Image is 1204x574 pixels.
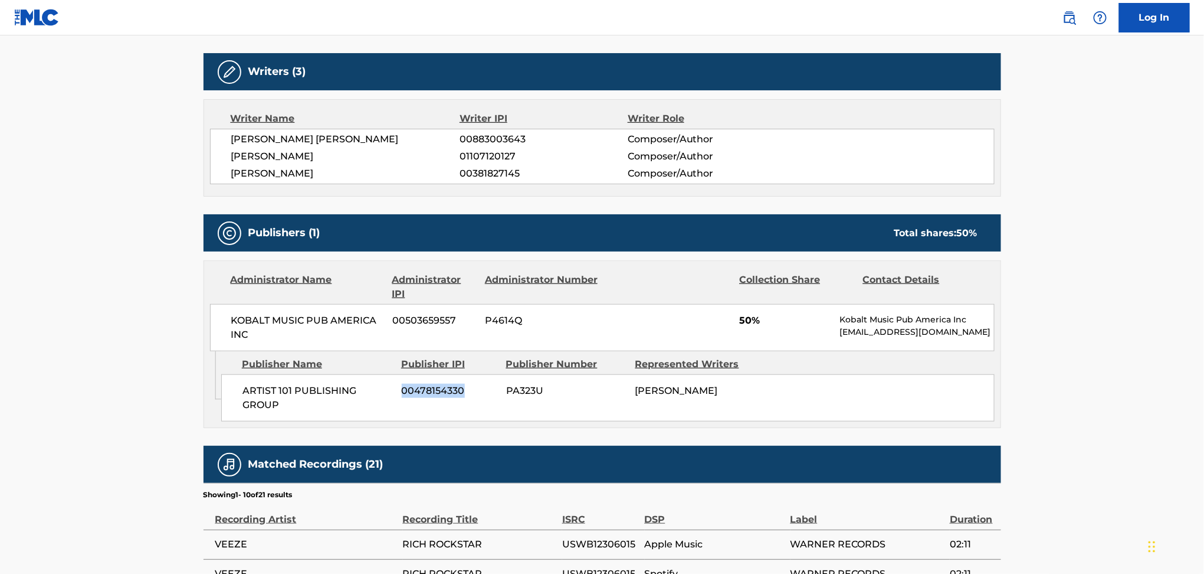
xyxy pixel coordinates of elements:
div: Writer Name [231,112,460,126]
span: 01107120127 [460,149,627,164]
span: 50% [739,314,831,328]
a: Public Search [1058,6,1081,30]
img: Publishers [222,226,237,240]
img: Matched Recordings [222,458,237,472]
img: Writers [222,65,237,79]
div: Writer Role [628,112,780,126]
h5: Matched Recordings (21) [248,458,383,471]
div: Administrator Number [485,273,599,301]
span: Apple Music [645,537,785,552]
div: Drag [1149,529,1156,565]
span: WARNER RECORDS [790,537,944,552]
div: Writer IPI [460,112,628,126]
p: [EMAIL_ADDRESS][DOMAIN_NAME] [839,326,993,338]
span: 00883003643 [460,132,627,146]
span: ARTIST 101 PUBLISHING GROUP [242,384,393,412]
div: Contact Details [863,273,977,301]
div: Publisher Number [506,357,626,371]
h5: Writers (3) [248,65,306,79]
div: DSP [645,500,785,527]
span: [PERSON_NAME] [PERSON_NAME] [231,132,460,146]
span: 00381827145 [460,167,627,181]
h5: Publishers (1) [248,226,320,240]
span: P4614Q [485,314,599,328]
div: Collection Share [739,273,854,301]
p: Kobalt Music Pub America Inc [839,314,993,326]
span: Composer/Author [628,167,780,181]
span: [PERSON_NAME] [231,167,460,181]
span: 00478154330 [402,384,497,398]
div: Help [1088,6,1112,30]
p: Showing 1 - 10 of 21 results [204,490,293,500]
div: Administrator Name [231,273,383,301]
div: Represented Writers [635,357,756,371]
span: Composer/Author [628,149,780,164]
span: PA323U [506,384,626,398]
span: USWB12306015 [562,537,639,552]
span: Composer/Author [628,132,780,146]
img: search [1062,11,1077,25]
div: Publisher Name [242,357,392,371]
a: Log In [1119,3,1190,32]
div: Total shares: [894,226,977,240]
div: Recording Artist [215,500,397,527]
iframe: Chat Widget [1145,517,1204,574]
div: ISRC [562,500,639,527]
span: [PERSON_NAME] [231,149,460,164]
div: Duration [950,500,995,527]
span: VEEZE [215,537,397,552]
span: [PERSON_NAME] [635,385,718,396]
img: help [1093,11,1107,25]
span: 50 % [957,227,977,239]
span: RICH ROCKSTAR [403,537,556,552]
div: Recording Title [403,500,556,527]
span: 02:11 [950,537,995,552]
span: KOBALT MUSIC PUB AMERICA INC [231,314,384,342]
div: Label [790,500,944,527]
img: MLC Logo [14,9,60,26]
div: Administrator IPI [392,273,476,301]
div: Publisher IPI [401,357,497,371]
span: 00503659557 [392,314,476,328]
